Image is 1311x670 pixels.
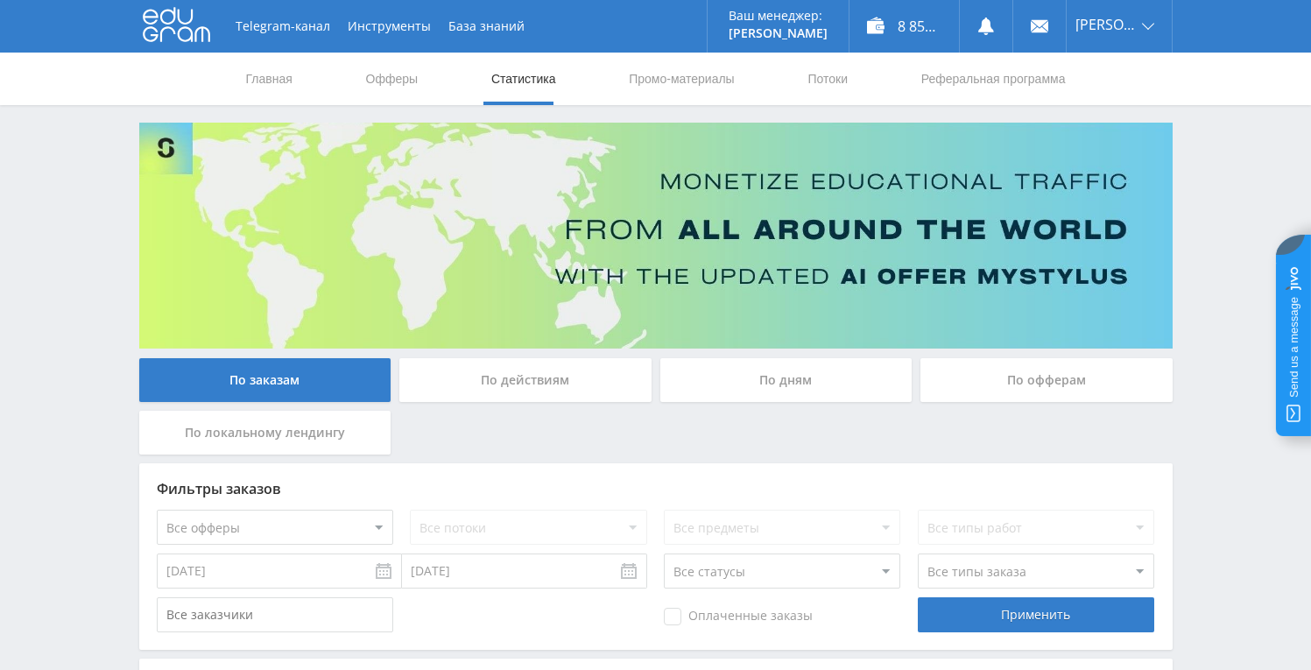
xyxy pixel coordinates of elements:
[729,26,828,40] p: [PERSON_NAME]
[660,358,913,402] div: По дням
[139,411,391,455] div: По локальному лендингу
[918,597,1154,632] div: Применить
[729,9,828,23] p: Ваш менеджер:
[806,53,849,105] a: Потоки
[664,608,813,625] span: Оплаченные заказы
[157,481,1155,497] div: Фильтры заказов
[139,123,1173,349] img: Banner
[364,53,420,105] a: Офферы
[490,53,558,105] a: Статистика
[1075,18,1137,32] span: [PERSON_NAME]
[399,358,652,402] div: По действиям
[157,597,393,632] input: Все заказчики
[244,53,294,105] a: Главная
[139,358,391,402] div: По заказам
[920,53,1068,105] a: Реферальная программа
[627,53,736,105] a: Промо-материалы
[920,358,1173,402] div: По офферам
